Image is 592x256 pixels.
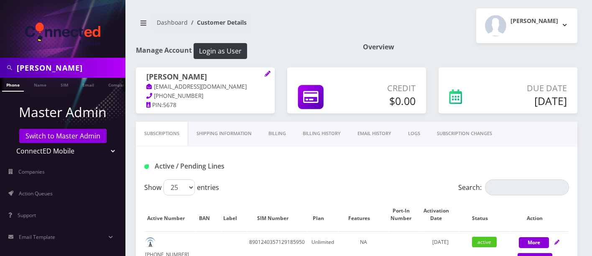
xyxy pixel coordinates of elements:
th: Activation Date: activate to sort column ascending [422,199,458,230]
a: Email [78,78,98,91]
h5: [DATE] [492,95,567,107]
th: Features: activate to sort column ascending [339,199,388,230]
h1: Manage Account [136,43,350,59]
a: Switch to Master Admin [19,129,107,143]
a: EMAIL HISTORY [349,122,400,146]
select: Showentries [163,179,195,195]
button: [PERSON_NAME] [476,8,577,43]
th: Active Number: activate to sort column ascending [145,199,195,230]
th: Action: activate to sort column ascending [510,199,568,230]
a: PIN: [146,101,163,110]
a: SUBSCRIPTION CHANGES [429,122,500,146]
h1: Active / Pending Lines [144,162,278,170]
p: Due Date [492,82,567,95]
a: Dashboard [157,18,188,26]
a: Billing [260,122,294,146]
a: Phone [2,78,24,92]
span: [DATE] [432,238,449,246]
th: Port-In Number: activate to sort column ascending [389,199,421,230]
span: Companies [18,168,45,175]
a: Subscriptions [136,122,188,146]
button: Login as User [194,43,247,59]
a: Name [30,78,51,91]
img: default.png [145,237,156,248]
span: Action Queues [19,190,53,197]
a: Login as User [192,46,247,55]
th: Label: activate to sort column ascending [222,199,247,230]
span: [PHONE_NUMBER] [154,92,203,100]
a: [EMAIL_ADDRESS][DOMAIN_NAME] [146,83,247,91]
img: Active / Pending Lines [144,164,149,169]
span: active [472,237,497,247]
th: SIM Number: activate to sort column ascending [248,199,306,230]
input: Search in Company [17,60,123,76]
p: Credit [352,82,416,95]
button: More [519,237,549,248]
label: Show entries [144,179,219,195]
li: Customer Details [188,18,247,27]
th: BAN: activate to sort column ascending [196,199,221,230]
span: 5678 [163,101,176,109]
label: Search: [458,179,569,195]
span: Email Template [19,233,55,241]
a: Shipping Information [188,122,260,146]
span: Support [18,212,36,219]
a: Company [104,78,132,91]
a: SIM [56,78,72,91]
h1: Overview [363,43,577,51]
h5: $0.00 [352,95,416,107]
h2: [PERSON_NAME] [510,18,558,25]
th: Status: activate to sort column ascending [459,199,509,230]
a: Billing History [294,122,349,146]
a: LOGS [400,122,429,146]
th: Plan: activate to sort column ascending [308,199,338,230]
nav: breadcrumb [136,14,350,38]
input: Search: [485,179,569,195]
img: ConnectED Mobile [25,23,100,45]
h1: [PERSON_NAME] [146,72,264,82]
